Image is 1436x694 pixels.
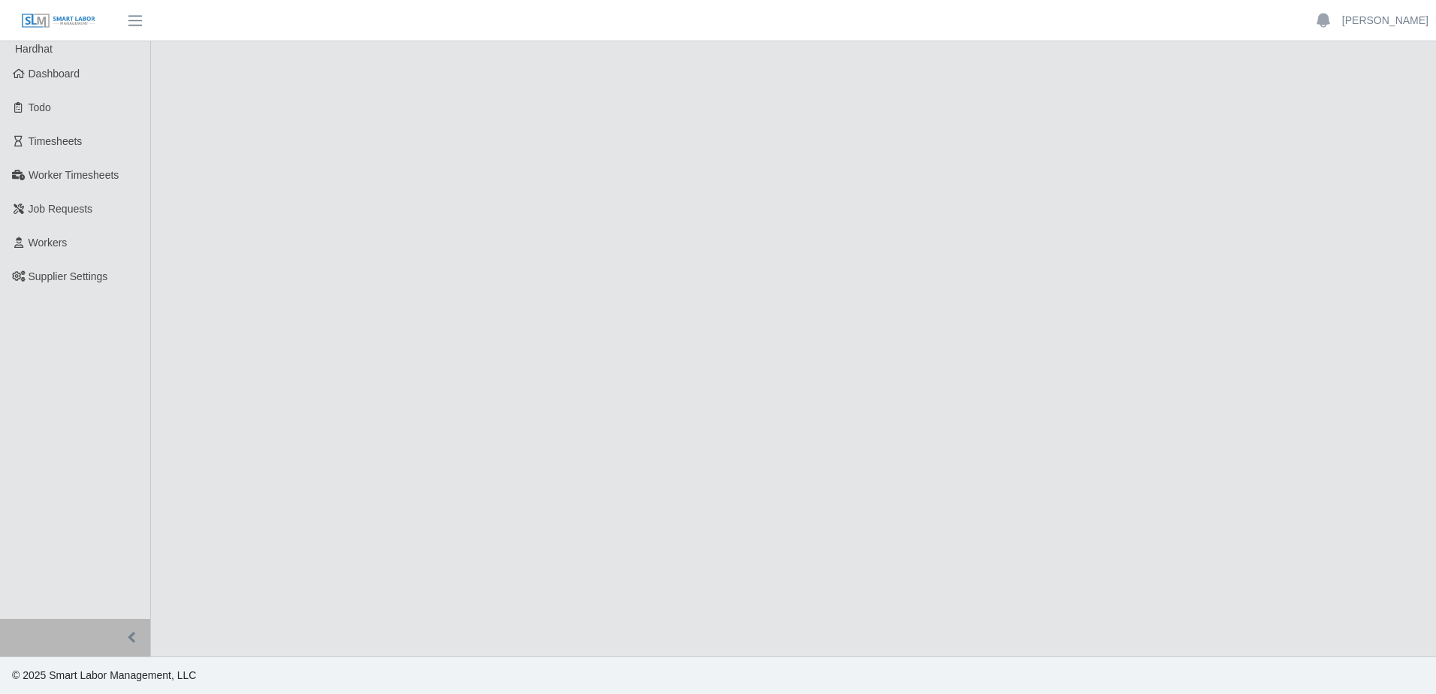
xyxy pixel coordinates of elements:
span: © 2025 Smart Labor Management, LLC [12,669,196,681]
span: Dashboard [29,68,80,80]
span: Workers [29,237,68,249]
span: Job Requests [29,203,93,215]
span: Worker Timesheets [29,169,119,181]
span: Hardhat [15,43,53,55]
a: [PERSON_NAME] [1342,13,1428,29]
span: Timesheets [29,135,83,147]
span: Supplier Settings [29,270,108,282]
img: SLM Logo [21,13,96,29]
span: Todo [29,101,51,113]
